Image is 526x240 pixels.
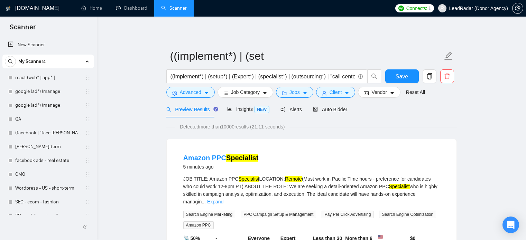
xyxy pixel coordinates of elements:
span: Scanner [4,22,41,37]
img: logo [6,3,11,14]
span: user [322,90,327,96]
span: search [5,59,16,64]
span: holder [85,75,91,80]
a: QA [15,112,81,126]
img: 🇺🇸 [378,234,383,239]
span: caret-down [262,90,267,96]
a: [PERSON_NAME]-term [15,140,81,154]
span: Search Engine Optimization [379,211,436,218]
span: search [166,107,171,112]
input: Search Freelance Jobs... [170,72,355,81]
a: facebook ads - real estate [15,154,81,167]
a: (facebook | "face [PERSON_NAME] [15,126,81,140]
span: Advanced [180,88,201,96]
span: bars [223,90,228,96]
a: google (ad*) (manage [15,98,81,112]
span: Client [330,88,342,96]
span: Connects: [406,4,427,12]
a: CMO [15,167,81,181]
span: caret-down [344,90,349,96]
button: userClientcaret-down [316,87,356,98]
a: react (web* | app* | [15,71,81,85]
span: folder [282,90,287,96]
a: New Scanner [8,38,89,52]
span: user [440,6,445,11]
span: caret-down [390,90,395,96]
button: folderJobscaret-down [276,87,313,98]
a: Amazon PPCSpecialist [183,154,259,162]
div: JOB TITLE: Amazon PPC LOCATION: (Must work in Pacific Time hours - preference for candidates who ... [183,175,440,205]
span: Insights [227,106,269,112]
button: settingAdvancedcaret-down [166,87,215,98]
mark: Specialist [389,184,410,189]
span: holder [85,89,91,94]
span: Auto Bidder [313,107,347,112]
span: holder [85,103,91,108]
button: barsJob Categorycaret-down [218,87,273,98]
span: double-left [82,224,89,231]
span: Alerts [280,107,302,112]
span: holder [85,116,91,122]
span: notification [280,107,285,112]
a: Reset All [406,88,425,96]
span: holder [85,199,91,205]
span: delete [441,73,454,79]
a: SEO - ecom - fashion [15,195,81,209]
mark: Remote [285,176,302,182]
a: google (ad*) (manage [15,85,81,98]
span: Preview Results [166,107,216,112]
button: search [5,56,16,67]
button: copy [423,69,436,83]
mark: Specialist [226,154,258,162]
span: setting [513,6,523,11]
span: 1 [428,4,431,12]
span: info-circle [358,74,363,79]
span: holder [85,213,91,219]
span: idcard [364,90,369,96]
span: ... [202,199,206,204]
span: holder [85,144,91,150]
button: search [367,69,381,83]
div: 5 minutes ago [183,163,259,171]
span: NEW [254,106,269,113]
span: PPC Campaign Setup & Management [241,211,316,218]
span: setting [172,90,177,96]
li: New Scanner [2,38,94,52]
a: Wordpress - US - short-term [15,181,81,195]
span: My Scanners [18,55,46,68]
a: homeHome [81,5,102,11]
a: Expand [207,199,223,204]
span: copy [423,73,436,79]
a: setting [512,6,523,11]
span: caret-down [204,90,209,96]
span: caret-down [303,90,307,96]
span: holder [85,130,91,136]
button: idcardVendorcaret-down [358,87,400,98]
button: setting [512,3,523,14]
div: Tooltip anchor [213,106,219,112]
span: holder [85,185,91,191]
mark: Specialist [239,176,259,182]
div: Open Intercom Messenger [502,217,519,233]
a: dashboardDashboard [116,5,147,11]
span: Job Category [231,88,260,96]
span: edit [444,51,453,60]
span: holder [85,158,91,163]
button: Save [385,69,419,83]
span: area-chart [227,107,232,112]
span: Save [396,72,408,81]
span: search [368,73,381,79]
button: delete [440,69,454,83]
a: 3D modeling + jewellery [15,209,81,223]
a: searchScanner [161,5,187,11]
span: Jobs [289,88,300,96]
span: Amazon PPC [183,221,214,229]
img: upwork-logo.png [398,6,404,11]
span: Search Engine Marketing [183,211,236,218]
span: holder [85,172,91,177]
span: Pay Per Click Advertising [322,211,373,218]
input: Scanner name... [170,47,443,65]
span: robot [313,107,318,112]
span: Detected more than 10000 results (21.11 seconds) [175,123,290,131]
span: Vendor [371,88,387,96]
